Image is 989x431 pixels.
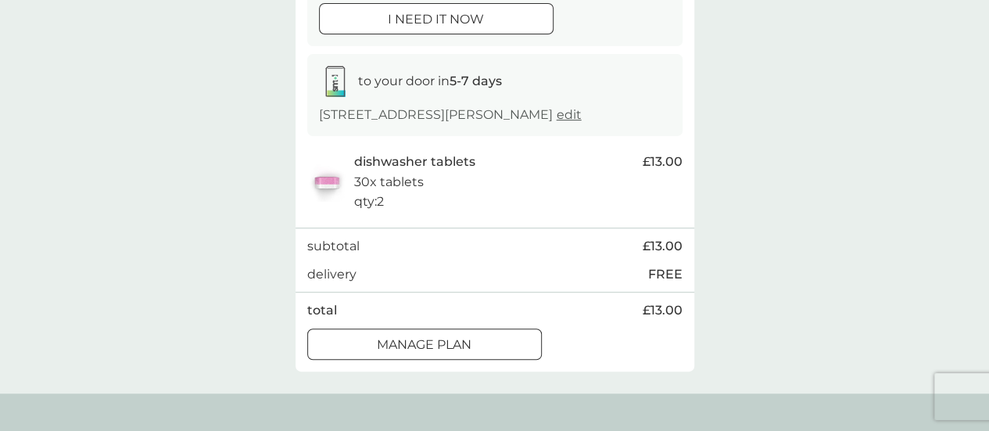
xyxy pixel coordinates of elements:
[643,152,683,172] span: £13.00
[643,236,683,257] span: £13.00
[307,264,357,285] p: delivery
[307,300,337,321] p: total
[319,105,582,125] p: [STREET_ADDRESS][PERSON_NAME]
[557,107,582,122] a: edit
[354,192,384,212] p: qty : 2
[354,172,424,192] p: 30x tablets
[354,152,475,172] p: dishwasher tablets
[450,74,502,88] strong: 5-7 days
[377,335,471,355] p: Manage plan
[319,3,554,34] button: i need it now
[643,300,683,321] span: £13.00
[307,236,360,257] p: subtotal
[307,329,542,360] button: Manage plan
[648,264,683,285] p: FREE
[358,74,502,88] span: to your door in
[388,9,484,30] p: i need it now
